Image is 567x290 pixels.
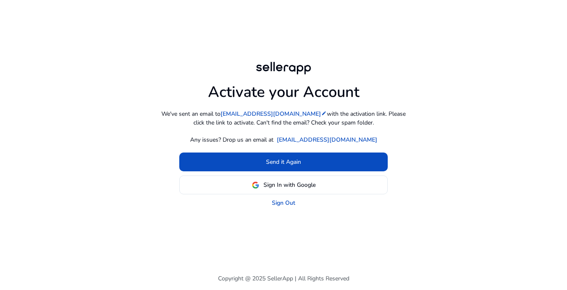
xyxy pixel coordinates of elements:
h1: Activate your Account [208,76,359,101]
span: Send it Again [266,158,301,166]
p: Any issues? Drop us an email at [190,135,273,144]
a: [EMAIL_ADDRESS][DOMAIN_NAME] [221,109,327,118]
mat-icon: edit [321,110,327,116]
a: Sign Out [272,198,295,207]
span: Sign In with Google [263,181,316,189]
a: [EMAIL_ADDRESS][DOMAIN_NAME] [277,135,377,144]
p: We've sent an email to with the activation link. Please click the link to activate. Can't find th... [158,109,409,127]
button: Send it Again [179,153,388,171]
button: Sign In with Google [179,176,388,194]
img: google-logo.svg [252,181,259,189]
